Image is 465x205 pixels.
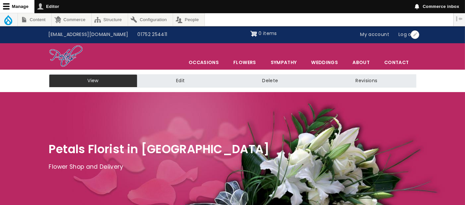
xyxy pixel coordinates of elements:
a: Structure [92,13,128,26]
button: Open User account menu configuration options [411,30,419,39]
a: About [346,55,377,69]
a: Revisions [317,74,416,87]
img: Home [49,45,83,68]
span: 0 items [258,30,277,37]
a: Commerce [52,13,91,26]
img: Shopping cart [251,28,257,39]
a: Content [18,13,51,26]
button: Vertical orientation [454,13,465,24]
a: Contact [377,55,416,69]
a: Sympathy [264,55,304,69]
a: Delete [223,74,317,87]
span: Weddings [304,55,345,69]
a: Flowers [226,55,263,69]
a: My account [356,28,394,41]
a: View [49,74,137,87]
span: Occasions [182,55,226,69]
a: 01752 254411 [133,28,172,41]
a: [EMAIL_ADDRESS][DOMAIN_NAME] [44,28,133,41]
a: Configuration [128,13,173,26]
a: Log out [394,28,421,41]
nav: Tabs [44,74,421,87]
p: Flower Shop and Delivery [49,162,416,172]
a: Shopping cart 0 items [251,28,277,39]
span: Petals Florist in [GEOGRAPHIC_DATA] [49,141,270,157]
a: Edit [137,74,223,87]
a: People [173,13,205,26]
